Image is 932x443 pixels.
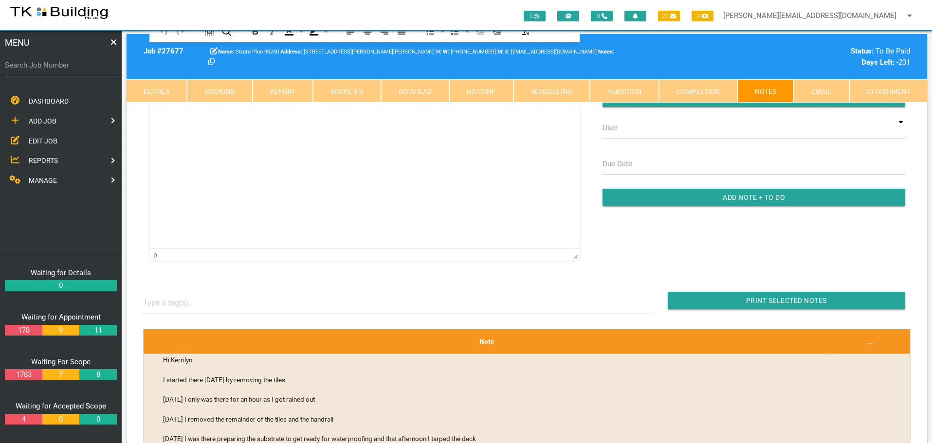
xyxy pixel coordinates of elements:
button: Redo [172,24,189,38]
img: s3file [10,5,109,20]
a: 0 [5,280,117,291]
b: Address: [280,49,302,55]
label: Search Job Number [5,60,117,71]
input: Print Selected Notes [668,292,905,309]
a: 4 [5,414,42,425]
button: Justify [393,24,410,38]
b: Notes: [598,49,614,55]
label: Due Date [603,159,632,170]
a: Scope 1-0 [313,79,381,103]
a: Click here copy customer information. [208,58,215,67]
a: 0 [42,414,79,425]
b: Name: [218,49,234,55]
b: Status: [851,47,874,55]
a: Waiting For Scope [31,357,91,366]
a: Go Ahead [381,79,449,103]
iframe: Rich Text Area [149,42,580,248]
button: Bold [247,24,263,38]
a: Report [253,79,313,103]
span: 0 [524,11,546,21]
a: Attachment [849,79,927,103]
span: [PHONE_NUMBER] [443,49,496,55]
span: 22 [658,11,680,21]
a: GA Conf [449,79,513,103]
a: Waiting for Appointment [21,313,101,321]
div: Bullet list [422,24,446,38]
b: M: [497,49,504,55]
a: 7 [42,369,79,380]
a: Variation [590,79,659,103]
a: 178 [5,325,42,336]
a: 8 [79,369,116,380]
a: Booking [187,79,252,103]
a: 0 [79,414,116,425]
span: 0 [591,11,613,21]
a: Waiting for Details [31,268,91,277]
span: [STREET_ADDRESS][PERSON_NAME][PERSON_NAME] [280,49,435,55]
span: [EMAIL_ADDRESS][DOMAIN_NAME] [505,49,597,55]
a: Email [794,79,849,103]
div: Text color Black [281,24,305,38]
span: DASHBOARD [29,97,69,105]
th: Note [143,329,830,354]
button: Align right [376,24,393,38]
a: 1783 [5,369,42,380]
span: ADD JOB [29,117,56,125]
a: 9 [42,325,79,336]
a: Notes [737,79,794,103]
button: Select all [201,24,218,38]
div: p [153,251,157,259]
button: Decrease indent [472,24,488,38]
div: I started there [DATE] by removing the tiles [163,375,776,385]
th: ... [830,329,911,354]
b: Job # 27677 [144,47,183,55]
div: Press the Up and Down arrow keys to resize the editor. [573,250,578,259]
b: W: [443,49,449,55]
b: Days Left: [861,58,895,67]
div: [DATE] I only was there for an hour as I got rained out [163,394,776,404]
span: REPORTS [29,157,58,164]
button: Align left [342,24,359,38]
span: 4 [692,11,713,21]
a: Details [127,79,187,103]
button: Italic [264,24,280,38]
b: H: [436,49,441,55]
span: Strata Plan 96240 [218,49,279,55]
a: Completion [659,79,737,103]
span: EDIT JOB [29,137,57,144]
div: Background color Black [306,24,330,38]
input: Type a tag(s)... [143,292,216,314]
button: Increase indent [489,24,505,38]
a: 11 [79,325,116,336]
span: MANAGE [29,177,57,184]
span: MENU [5,36,30,49]
button: Find and replace [218,24,235,38]
a: Waiting for Accepted Scope [16,402,106,410]
div: [DATE] I removed the remainder of the tiles and the handrail [163,414,776,424]
button: Align center [359,24,376,38]
a: Scheduling [513,79,590,103]
button: Undo [155,24,172,38]
div: To Be Paid -231 [727,46,910,68]
input: Add Note + To Do [603,189,905,206]
div: Numbered list [447,24,471,38]
button: Clear formatting [517,24,534,38]
b: E: [505,49,510,55]
div: Hi Kerrilyn [163,355,776,365]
